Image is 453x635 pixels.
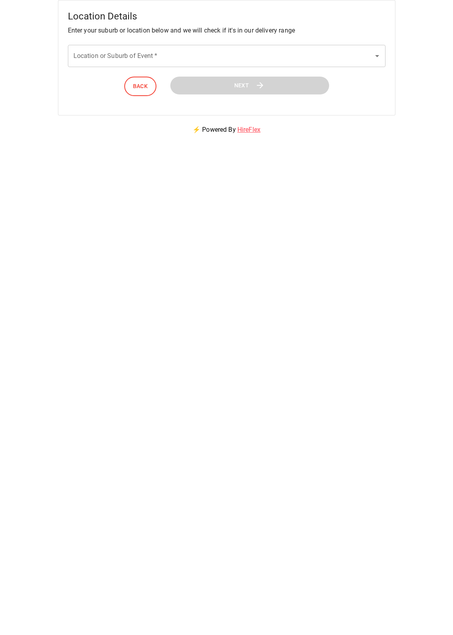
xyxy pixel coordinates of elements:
h5: Location Details [68,10,386,23]
p: ⚡ Powered By [183,115,270,144]
p: Enter your suburb or location below and we will check if it's in our delivery range [68,26,386,35]
span: Back [133,81,148,91]
button: Next [170,77,329,94]
span: Next [234,81,249,90]
button: Open [372,50,383,62]
button: Back [124,77,157,96]
a: HireFlex [237,126,260,133]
